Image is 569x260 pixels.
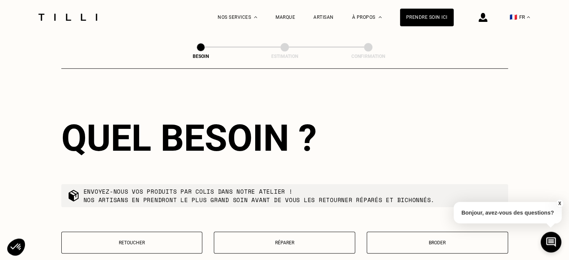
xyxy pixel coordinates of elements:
span: 🇫🇷 [510,13,517,21]
div: Estimation [246,54,323,59]
a: Marque [275,15,295,20]
button: Réparer [214,232,355,253]
img: menu déroulant [527,16,530,18]
img: icône connexion [479,13,487,22]
div: Besoin [162,54,239,59]
p: Broder [371,240,504,245]
div: Quel besoin ? [61,117,508,160]
p: Réparer [218,240,351,245]
p: Envoyez-nous vos produits par colis dans notre atelier ! Nos artisans en prendront le plus grand ... [84,187,435,204]
p: Retoucher [66,240,198,245]
button: Broder [367,232,508,253]
button: Retoucher [61,232,203,253]
img: Menu déroulant [254,16,257,18]
img: commande colis [67,189,80,202]
a: Artisan [313,15,334,20]
button: X [556,199,563,207]
img: Logo du service de couturière Tilli [36,13,100,21]
p: Bonjour, avez-vous des questions? [454,202,562,223]
a: Prendre soin ici [400,8,454,26]
img: Menu déroulant à propos [379,16,382,18]
div: Confirmation [330,54,407,59]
